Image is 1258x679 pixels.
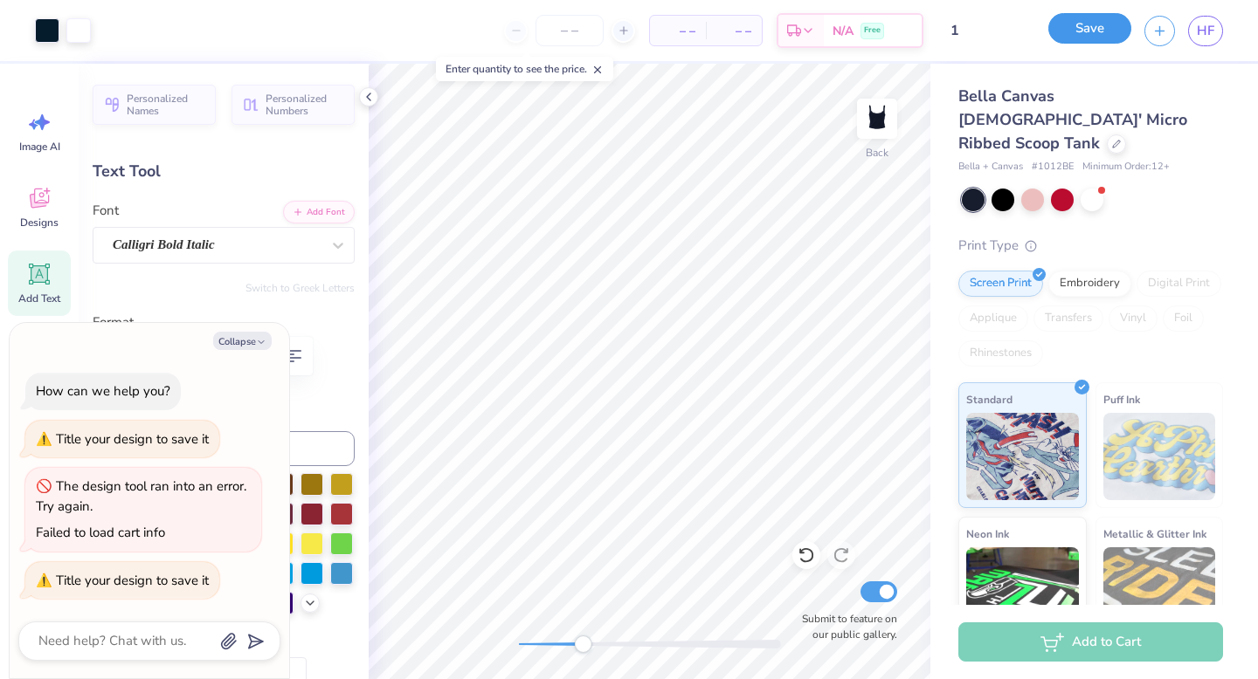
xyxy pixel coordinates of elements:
span: Metallic & Glitter Ink [1103,525,1206,543]
span: Bella + Canvas [958,160,1023,175]
button: Personalized Names [93,85,216,125]
span: Puff Ink [1103,390,1140,408]
div: Applique [958,305,1028,332]
span: – – [716,22,751,40]
span: # 1012BE [1032,160,1074,175]
a: HF [1188,16,1223,46]
button: Personalized Numbers [232,85,355,125]
span: Add Text [18,291,60,305]
input: – – [536,15,604,46]
span: Neon Ink [966,525,1009,543]
span: Personalized Names [127,93,205,117]
div: Title your design to save it [56,430,209,448]
button: Switch to Greek Letters [245,281,355,295]
button: Add Font [283,201,355,223]
div: How can we help you? [36,382,170,400]
span: HF [1197,21,1214,41]
span: Minimum Order: 12 + [1082,160,1170,175]
div: Vinyl [1109,305,1158,332]
span: Standard [966,390,1013,408]
img: Neon Ink [966,547,1079,634]
div: Accessibility label [574,635,591,653]
img: Puff Ink [1103,413,1216,500]
span: – – [660,22,695,40]
label: Font [93,201,119,221]
div: Failed to load cart info [36,524,165,541]
span: Personalized Numbers [266,93,344,117]
span: N/A [833,22,854,40]
label: Submit to feature on our public gallery. [792,611,897,642]
div: Back [866,145,888,161]
label: Format [93,312,355,333]
button: Save [1048,13,1131,44]
span: Bella Canvas [DEMOGRAPHIC_DATA]' Micro Ribbed Scoop Tank [958,86,1187,154]
img: Standard [966,413,1079,500]
div: The design tool ran into an error. Try again. [36,477,246,515]
div: Embroidery [1048,271,1131,297]
div: Enter quantity to see the price. [436,57,613,81]
div: Text Tool [93,160,355,183]
div: Title your design to save it [56,572,209,589]
div: Foil [1163,305,1204,332]
div: Transfers [1033,305,1103,332]
img: Metallic & Glitter Ink [1103,547,1216,634]
input: Untitled Design [937,13,1022,48]
span: Free [864,24,881,37]
div: Screen Print [958,271,1043,297]
span: Image AI [19,140,60,154]
div: Digital Print [1137,271,1221,297]
div: Print Type [958,236,1223,256]
img: Back [860,101,895,136]
button: Collapse [213,332,272,350]
div: Rhinestones [958,340,1043,367]
span: Designs [20,216,59,230]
